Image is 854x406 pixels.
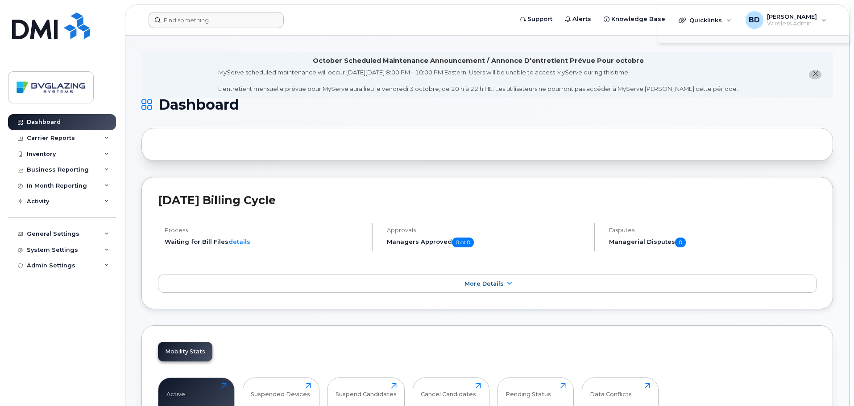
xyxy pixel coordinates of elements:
[165,238,364,246] li: Waiting for Bill Files
[421,383,476,398] div: Cancel Candidates
[506,383,551,398] div: Pending Status
[158,193,817,207] h2: [DATE] Billing Cycle
[165,227,364,234] h4: Process
[166,383,185,398] div: Active
[675,238,686,247] span: 0
[228,238,250,245] a: details
[313,56,644,66] div: October Scheduled Maintenance Announcement / Annonce D'entretient Prévue Pour octobre
[609,238,817,247] h5: Managerial Disputes
[218,68,738,93] div: MyServe scheduled maintenance will occur [DATE][DATE] 8:00 PM - 10:00 PM Eastern. Users will be u...
[387,227,586,234] h4: Approvals
[809,70,821,79] button: close notification
[336,383,397,398] div: Suspend Candidates
[609,227,817,234] h4: Disputes
[590,383,632,398] div: Data Conflicts
[251,383,310,398] div: Suspended Devices
[452,238,474,247] span: 0 of 0
[464,280,504,287] span: More Details
[387,238,586,247] h5: Managers Approved
[158,98,239,111] span: Dashboard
